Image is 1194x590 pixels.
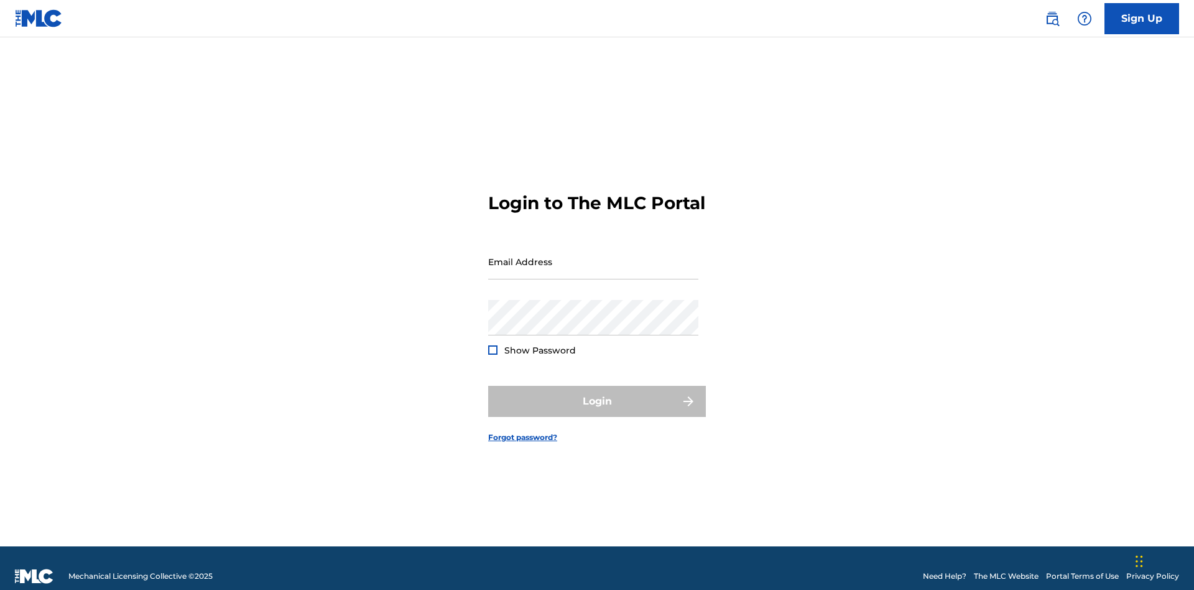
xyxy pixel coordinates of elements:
[1040,6,1065,31] a: Public Search
[974,571,1039,582] a: The MLC Website
[1046,571,1119,582] a: Portal Terms of Use
[504,345,576,356] span: Show Password
[1136,543,1143,580] div: Drag
[923,571,966,582] a: Need Help?
[68,571,213,582] span: Mechanical Licensing Collective © 2025
[1132,530,1194,590] iframe: Chat Widget
[15,569,53,584] img: logo
[1045,11,1060,26] img: search
[1077,11,1092,26] img: help
[1072,6,1097,31] div: Help
[488,192,705,214] h3: Login to The MLC Portal
[488,432,557,443] a: Forgot password?
[1104,3,1179,34] a: Sign Up
[1126,571,1179,582] a: Privacy Policy
[15,9,63,27] img: MLC Logo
